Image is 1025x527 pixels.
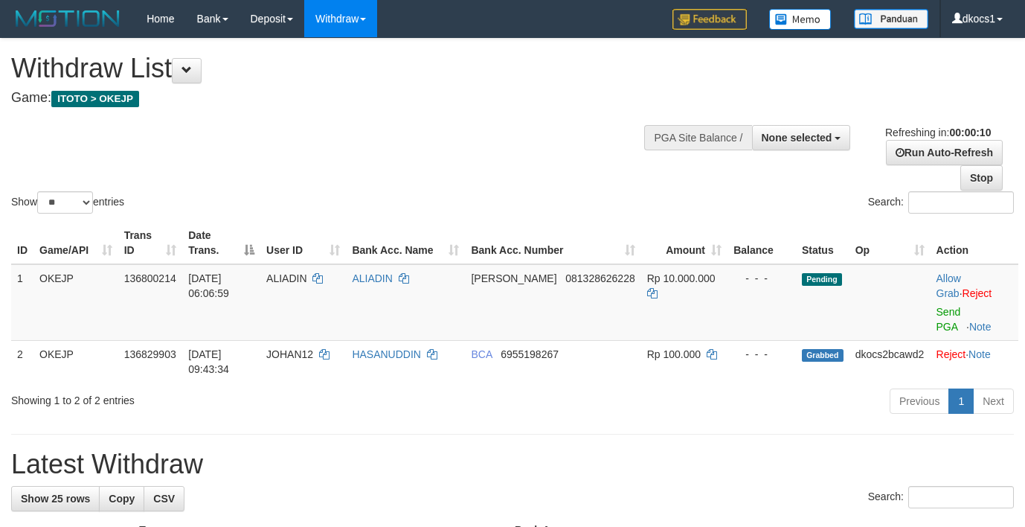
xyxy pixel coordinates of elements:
div: - - - [733,347,790,362]
a: Reject [963,287,992,299]
h1: Withdraw List [11,54,669,83]
span: Refreshing in: [885,127,991,138]
span: Rp 10.000.000 [647,272,716,284]
a: Allow Grab [936,272,961,299]
a: Show 25 rows [11,486,100,511]
div: Showing 1 to 2 of 2 entries [11,387,416,408]
span: · [936,272,963,299]
th: Bank Acc. Name: activate to sort column ascending [346,222,465,264]
th: Game/API: activate to sort column ascending [33,222,118,264]
a: Reject [936,348,966,360]
a: HASANUDDIN [352,348,421,360]
a: ALIADIN [352,272,392,284]
th: Date Trans.: activate to sort column descending [182,222,260,264]
div: PGA Site Balance / [644,125,751,150]
span: [DATE] 09:43:34 [188,348,229,375]
img: Feedback.jpg [672,9,747,30]
label: Show entries [11,191,124,214]
h1: Latest Withdraw [11,450,1014,479]
div: - - - [733,271,790,286]
span: ALIADIN [266,272,306,284]
a: Note [968,348,991,360]
a: Note [969,321,992,333]
a: Send PGA [936,306,961,333]
span: Copy 6955198267 to clipboard [501,348,559,360]
img: MOTION_logo.png [11,7,124,30]
span: BCA [471,348,492,360]
th: User ID: activate to sort column ascending [260,222,346,264]
th: Amount: activate to sort column ascending [641,222,727,264]
span: Copy 081328626228 to clipboard [565,272,634,284]
th: Action [931,222,1018,264]
span: [DATE] 06:06:59 [188,272,229,299]
span: JOHAN12 [266,348,313,360]
td: 1 [11,264,33,341]
a: Stop [960,165,1003,191]
label: Search: [868,191,1014,214]
label: Search: [868,486,1014,508]
span: Grabbed [802,349,844,362]
th: Trans ID: activate to sort column ascending [118,222,183,264]
td: 2 [11,340,33,383]
td: dkocs2bcawd2 [849,340,931,383]
input: Search: [908,191,1014,214]
span: 136800214 [124,272,176,284]
td: · [931,340,1018,383]
a: Copy [99,486,144,511]
a: Previous [890,389,949,414]
input: Search: [908,486,1014,508]
a: 1 [948,389,974,414]
span: [PERSON_NAME] [471,272,556,284]
td: OKEJP [33,264,118,341]
img: Button%20Memo.svg [769,9,832,30]
span: ITOTO > OKEJP [51,91,139,107]
td: OKEJP [33,340,118,383]
span: Show 25 rows [21,493,90,505]
span: Pending [802,273,842,286]
button: None selected [752,125,851,150]
span: Rp 100.000 [647,348,701,360]
span: 136829903 [124,348,176,360]
th: ID [11,222,33,264]
select: Showentries [37,191,93,214]
a: Run Auto-Refresh [886,140,1003,165]
span: None selected [762,132,832,144]
th: Balance [727,222,796,264]
span: CSV [153,493,175,505]
img: panduan.png [854,9,928,29]
th: Status [796,222,849,264]
span: Copy [109,493,135,505]
td: · [931,264,1018,341]
th: Bank Acc. Number: activate to sort column ascending [465,222,640,264]
a: CSV [144,486,184,511]
h4: Game: [11,91,669,106]
a: Next [973,389,1014,414]
strong: 00:00:10 [949,127,991,138]
th: Op: activate to sort column ascending [849,222,931,264]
